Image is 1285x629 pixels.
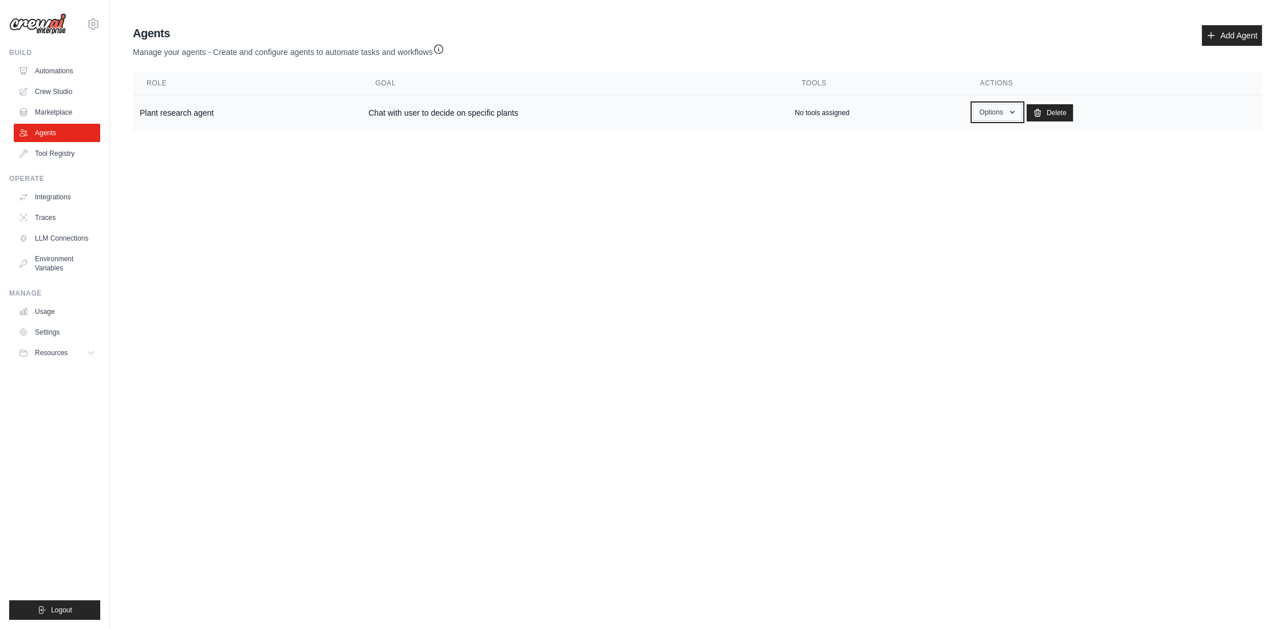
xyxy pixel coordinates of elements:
[133,25,444,41] h2: Agents
[14,344,100,362] button: Resources
[14,229,100,247] a: LLM Connections
[1027,104,1073,121] a: Delete
[9,48,100,57] div: Build
[795,108,849,117] p: No tools assigned
[14,209,100,227] a: Traces
[9,600,100,620] button: Logout
[9,13,66,35] img: Logo
[14,124,100,142] a: Agents
[362,72,789,95] th: Goal
[133,41,444,58] p: Manage your agents - Create and configure agents to automate tasks and workflows
[14,103,100,121] a: Marketplace
[9,174,100,183] div: Operate
[14,82,100,101] a: Crew Studio
[14,144,100,163] a: Tool Registry
[788,72,966,95] th: Tools
[14,62,100,80] a: Automations
[9,289,100,298] div: Manage
[35,348,68,357] span: Resources
[1202,25,1262,46] a: Add Agent
[14,188,100,206] a: Integrations
[51,606,72,615] span: Logout
[14,302,100,321] a: Usage
[14,250,100,277] a: Environment Variables
[362,95,789,131] td: Chat with user to decide on specific plants
[973,104,1022,121] button: Options
[966,72,1262,95] th: Actions
[133,72,362,95] th: Role
[133,95,362,131] td: Plant research agent
[14,323,100,341] a: Settings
